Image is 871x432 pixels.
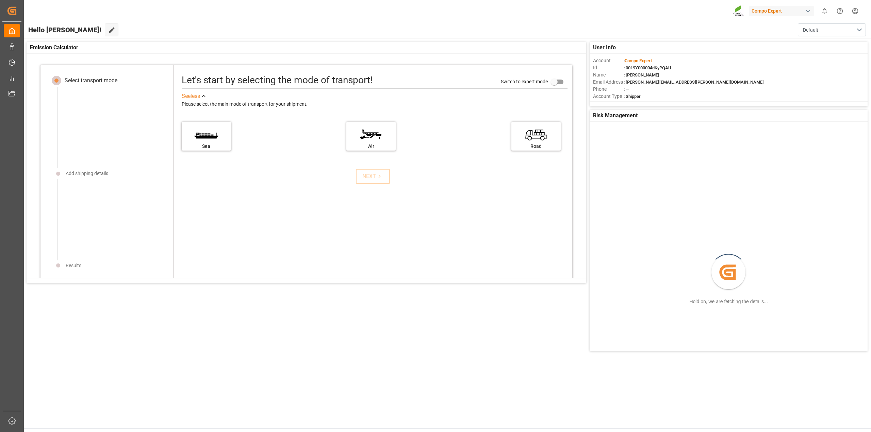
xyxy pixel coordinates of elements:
button: Compo Expert [749,4,817,17]
span: Compo Expert [625,58,652,63]
button: show 0 new notifications [817,3,832,19]
span: Email Address [593,79,624,86]
span: User Info [593,44,616,52]
div: See less [182,92,200,100]
img: Screenshot%202023-09-29%20at%2010.02.21.png_1712312052.png [733,5,744,17]
button: NEXT [356,169,390,184]
span: Id [593,64,624,71]
div: Select transport mode [65,76,117,85]
span: : [PERSON_NAME] [624,72,659,77]
span: Account [593,57,624,64]
span: : 0019Y000004dKyPQAU [624,65,671,70]
span: Name [593,71,624,79]
div: Let's start by selecting the mode of transport! [182,73,373,87]
span: Account Type [593,93,624,100]
div: Sea [185,143,228,150]
div: Compo Expert [749,6,814,16]
div: Please select the main mode of transport for your shipment. [182,100,568,108]
span: : Shipper [624,94,641,99]
button: Help Center [832,3,848,19]
div: Results [66,262,81,269]
button: open menu [798,23,866,36]
span: Hello [PERSON_NAME]! [28,23,101,36]
span: Phone [593,86,624,93]
div: Air [350,143,392,150]
span: : [PERSON_NAME][EMAIL_ADDRESS][PERSON_NAME][DOMAIN_NAME] [624,80,764,85]
div: Road [515,143,557,150]
div: NEXT [362,172,383,180]
span: Switch to expert mode [501,79,548,84]
span: Risk Management [593,111,638,120]
div: Add shipping details [66,170,108,177]
span: Default [803,27,818,34]
div: Hold on, we are fetching the details... [689,298,768,305]
span: Emission Calculator [30,44,78,52]
span: : [624,58,652,63]
span: : — [624,87,629,92]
